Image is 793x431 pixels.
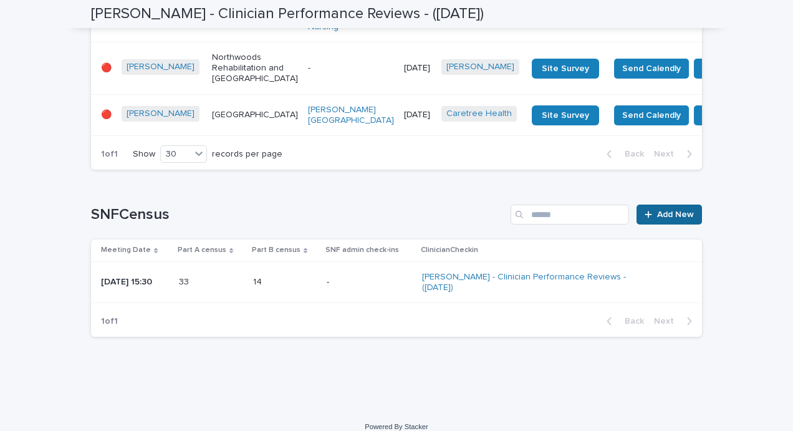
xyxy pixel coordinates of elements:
[365,423,428,430] a: Powered By Stacker
[422,272,640,293] a: [PERSON_NAME] - Clinician Performance Reviews - ([DATE])
[532,105,599,125] a: Site Survey
[637,205,702,225] a: Add New
[327,277,411,288] p: -
[622,62,681,75] span: Send Calendly
[614,59,689,79] button: Send Calendly
[446,109,512,119] a: Caretree Health
[91,42,782,94] tr: 🔴[PERSON_NAME] Northwoods Rehabilitation and [GEOGRAPHIC_DATA]-[DATE][PERSON_NAME] Site SurveySen...
[91,261,702,303] tr: [DATE] 15:303333 1414 -[PERSON_NAME] - Clinician Performance Reviews - ([DATE])
[657,210,694,219] span: Add New
[404,63,431,74] p: [DATE]
[614,105,689,125] button: Send Calendly
[325,243,399,257] p: SNF admin check-ins
[252,243,300,257] p: Part B census
[91,139,128,170] p: 1 of 1
[101,277,169,288] p: [DATE] 15:30
[694,105,762,125] button: Send Survey
[694,59,762,79] button: Send Survey
[91,306,128,337] p: 1 of 1
[532,59,599,79] a: Site Survey
[617,317,644,326] span: Back
[91,206,506,224] h1: SNFCensus
[101,63,112,74] p: 🔴
[654,317,681,326] span: Next
[597,148,649,160] button: Back
[308,63,394,74] p: -
[654,150,681,158] span: Next
[511,205,629,225] input: Search
[179,274,191,288] p: 33
[101,243,151,257] p: Meeting Date
[446,62,514,72] a: [PERSON_NAME]
[161,148,191,161] div: 30
[212,52,298,84] p: Northwoods Rehabilitation and [GEOGRAPHIC_DATA]
[91,5,484,23] h2: [PERSON_NAME] - Clinician Performance Reviews - ([DATE])
[127,62,195,72] a: [PERSON_NAME]
[308,105,394,126] a: [PERSON_NAME][GEOGRAPHIC_DATA]
[253,274,264,288] p: 14
[133,149,155,160] p: Show
[127,109,195,119] a: [PERSON_NAME]
[649,316,702,327] button: Next
[622,109,681,122] span: Send Calendly
[617,150,644,158] span: Back
[178,243,226,257] p: Part A census
[597,316,649,327] button: Back
[212,110,298,120] p: [GEOGRAPHIC_DATA]
[101,110,112,120] p: 🔴
[91,94,782,136] tr: 🔴[PERSON_NAME] [GEOGRAPHIC_DATA][PERSON_NAME][GEOGRAPHIC_DATA] [DATE]Caretree Health Site SurveyS...
[542,64,589,73] span: Site Survey
[404,110,431,120] p: [DATE]
[542,111,589,120] span: Site Survey
[649,148,702,160] button: Next
[421,243,478,257] p: ClinicianCheckin
[212,149,282,160] p: records per page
